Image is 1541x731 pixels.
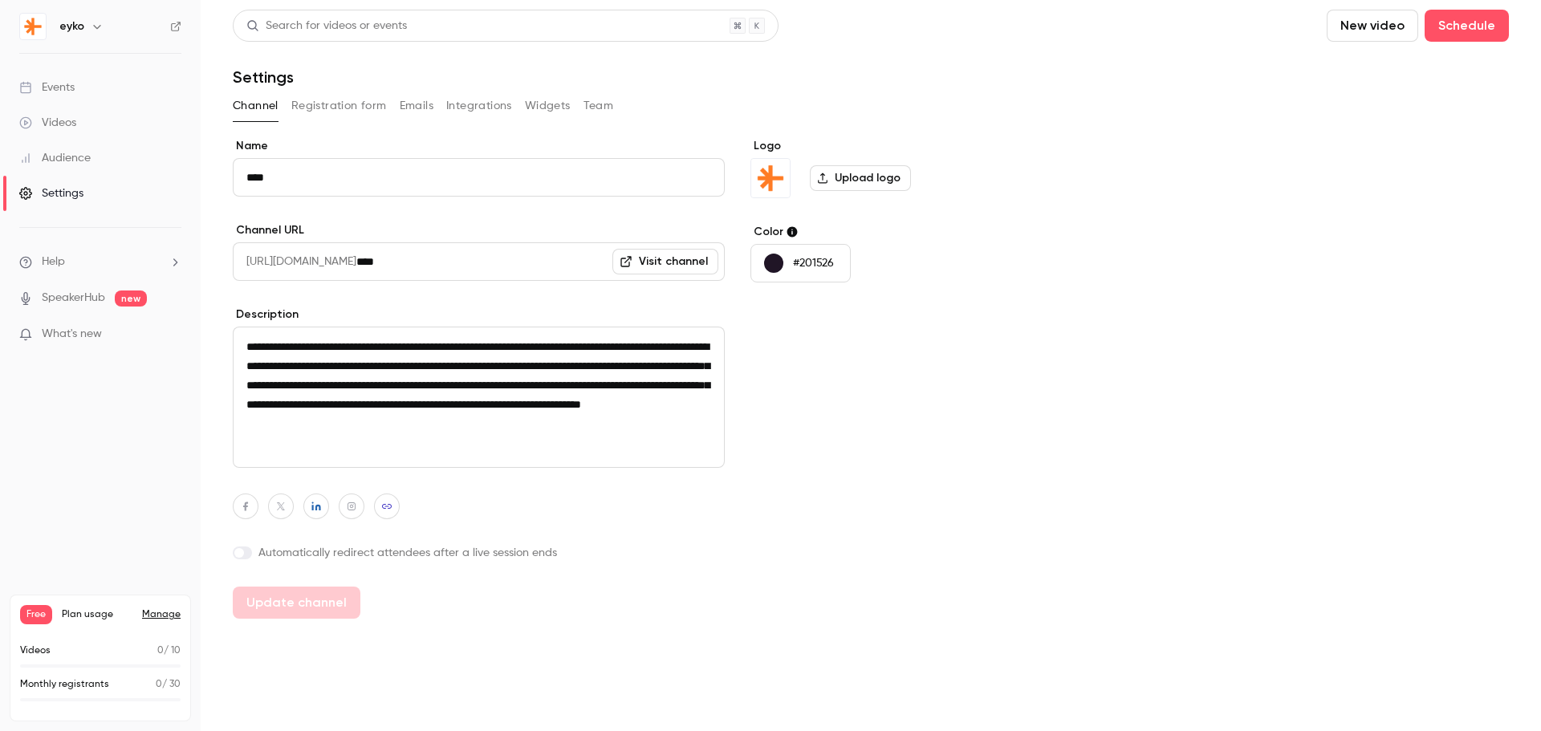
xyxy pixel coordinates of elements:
span: What's new [42,326,102,343]
div: Search for videos or events [246,18,407,35]
span: new [115,290,147,307]
iframe: Noticeable Trigger [162,327,181,342]
button: Emails [400,93,433,119]
p: #201526 [793,255,834,271]
label: Color [750,224,997,240]
label: Logo [750,138,997,154]
span: Free [20,605,52,624]
a: Visit channel [612,249,718,274]
button: Widgets [525,93,571,119]
h6: eyko [59,18,84,35]
p: Monthly registrants [20,677,109,692]
button: #201526 [750,244,851,282]
div: Audience [19,150,91,166]
span: 0 [157,646,164,656]
button: Schedule [1425,10,1509,42]
button: Channel [233,93,279,119]
span: [URL][DOMAIN_NAME] [233,242,356,281]
span: Plan usage [62,608,132,621]
span: Help [42,254,65,270]
label: Automatically redirect attendees after a live session ends [233,545,725,561]
button: Team [583,93,614,119]
label: Name [233,138,725,154]
img: eyko [20,14,46,39]
button: Registration form [291,93,387,119]
div: Videos [19,115,76,131]
label: Channel URL [233,222,725,238]
h1: Settings [233,67,294,87]
div: Settings [19,185,83,201]
button: New video [1327,10,1418,42]
p: Videos [20,644,51,658]
p: / 30 [156,677,181,692]
img: eyko [751,159,790,197]
button: Integrations [446,93,512,119]
a: SpeakerHub [42,290,105,307]
li: help-dropdown-opener [19,254,181,270]
div: Events [19,79,75,95]
label: Upload logo [810,165,911,191]
a: Manage [142,608,181,621]
label: Description [233,307,725,323]
span: 0 [156,680,162,689]
p: / 10 [157,644,181,658]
